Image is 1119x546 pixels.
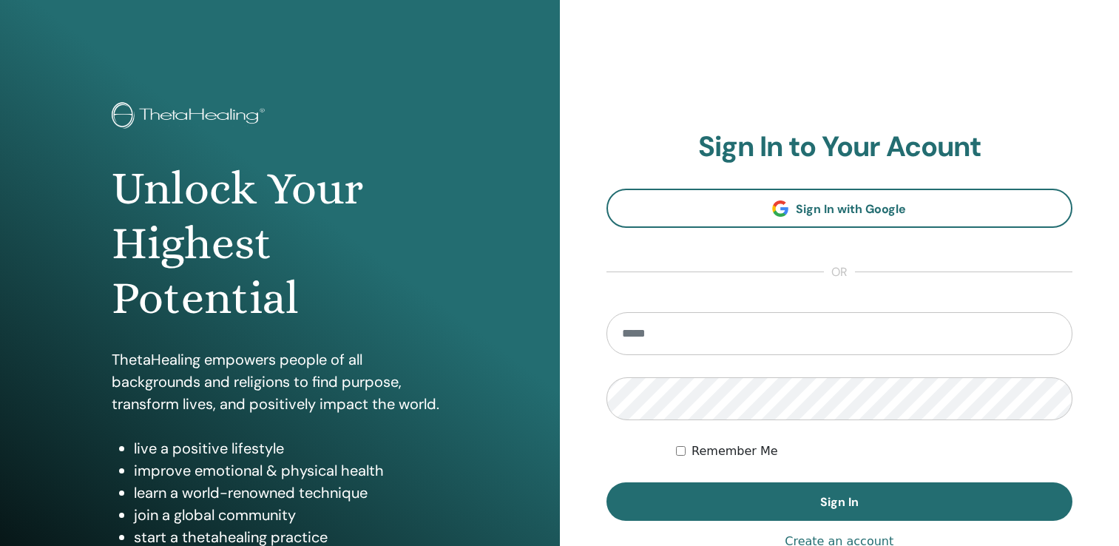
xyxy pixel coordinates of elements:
[824,263,855,281] span: or
[606,189,1073,228] a: Sign In with Google
[676,442,1072,460] div: Keep me authenticated indefinitely or until I manually logout
[134,504,447,526] li: join a global community
[820,494,859,510] span: Sign In
[134,482,447,504] li: learn a world-renowned technique
[134,437,447,459] li: live a positive lifestyle
[112,348,447,415] p: ThetaHealing empowers people of all backgrounds and religions to find purpose, transform lives, a...
[692,442,778,460] label: Remember Me
[112,161,447,326] h1: Unlock Your Highest Potential
[606,482,1073,521] button: Sign In
[134,459,447,482] li: improve emotional & physical health
[606,130,1073,164] h2: Sign In to Your Acount
[796,201,906,217] span: Sign In with Google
